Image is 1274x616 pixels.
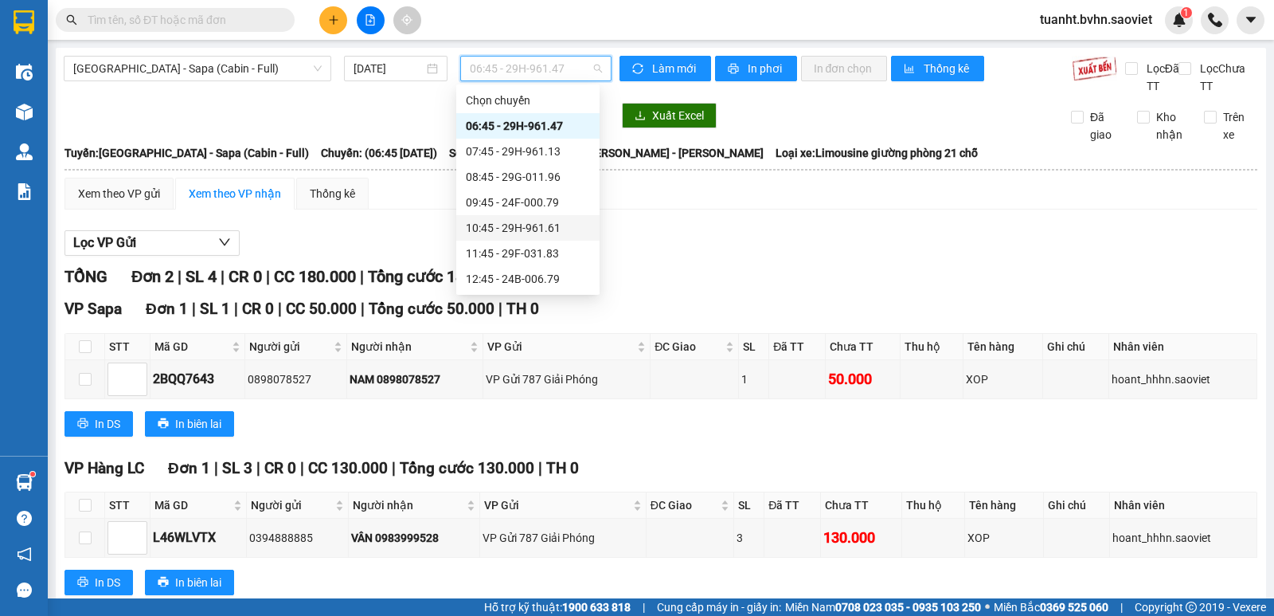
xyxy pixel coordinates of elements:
span: Lọc VP Gửi [73,233,136,253]
input: 12/09/2025 [354,60,424,77]
button: printerIn DS [64,570,133,595]
span: Tổng cước 50.000 [369,300,494,318]
th: Đã TT [764,492,821,519]
span: TỔNG [64,267,107,286]
div: NAM 0898078527 [350,371,481,388]
span: down [218,236,231,249]
b: Tuyến: [GEOGRAPHIC_DATA] - Sapa (Cabin - Full) [64,147,309,159]
span: ĐC Giao [655,338,722,355]
button: aim [393,6,421,34]
div: 07:45 - 29H-961.13 [466,143,590,160]
span: | [360,267,364,286]
sup: 1 [1181,7,1192,18]
button: bar-chartThống kê [891,56,984,81]
span: In DS [95,415,120,433]
span: printer [77,576,88,589]
span: printer [728,63,741,76]
td: VP Gửi 787 Giải Phóng [483,360,651,398]
button: downloadXuất Excel [622,103,717,128]
span: | [178,267,182,286]
span: VP Sapa [64,300,122,318]
button: printerIn phơi [715,56,797,81]
span: Trên xe [1217,108,1258,143]
span: caret-down [1244,13,1258,27]
div: XOP [966,371,1039,388]
div: 0394888885 [249,529,345,547]
sup: 1 [30,472,35,477]
img: phone-icon [1208,13,1222,27]
span: Xuất Excel [652,107,704,124]
div: VP Gửi 787 Giải Phóng [486,371,647,388]
span: CR 0 [229,267,262,286]
span: Người gửi [249,338,330,355]
th: Ghi chú [1044,492,1110,519]
span: | [256,459,260,477]
th: Chưa TT [826,334,901,360]
span: Tổng cước 130.000 [400,459,534,477]
span: Đơn 1 [146,300,188,318]
button: printerIn biên lai [145,570,234,595]
th: Nhân viên [1110,492,1257,519]
div: Chọn chuyến [456,88,600,113]
span: CR 0 [242,300,274,318]
button: In đơn chọn [801,56,888,81]
div: 06:45 - 29H-961.47 [466,117,590,135]
button: printerIn DS [64,411,133,437]
span: TH 0 [506,300,539,318]
span: download [635,110,646,123]
span: VP Hàng LC [64,459,144,477]
span: tuanht.bvhn.saoviet [1027,10,1165,29]
span: file-add [365,14,376,26]
span: printer [158,418,169,430]
div: 3 [737,529,761,547]
span: copyright [1186,602,1197,613]
span: | [498,300,502,318]
button: Lọc VP Gửi [64,230,240,256]
span: Hà Nội - Sapa (Cabin - Full) [73,57,322,80]
span: Chuyến: (06:45 [DATE]) [321,144,437,162]
th: Nhân viên [1109,334,1257,360]
span: Miền Nam [785,598,981,616]
strong: 0369 525 060 [1040,601,1108,614]
div: 10:45 - 29H-961.61 [466,219,590,237]
td: 2BQQ7643 [150,360,245,398]
td: VP Gửi 787 Giải Phóng [480,519,647,557]
span: In phơi [748,60,784,77]
span: CC 180.000 [274,267,356,286]
span: search [66,14,77,26]
span: Đã giao [1084,108,1125,143]
span: Người nhận [353,496,463,514]
span: aim [401,14,412,26]
span: | [538,459,542,477]
span: notification [17,547,32,562]
span: 1 [1183,7,1189,18]
span: Tài xế: [PERSON_NAME] - [PERSON_NAME] [551,144,764,162]
th: Thu hộ [901,334,963,360]
img: logo-vxr [14,10,34,34]
div: 11:45 - 29F-031.83 [466,245,590,262]
div: VP Gửi 787 Giải Phóng [483,529,643,547]
span: Đơn 2 [131,267,174,286]
span: Kho nhận [1150,108,1191,143]
span: In biên lai [175,415,221,433]
span: Số xe: 29H-961.47 [449,144,539,162]
div: 130.000 [823,527,899,549]
span: | [192,300,196,318]
span: | [278,300,282,318]
span: VP Gửi [484,496,630,514]
button: syncLàm mới [619,56,711,81]
span: Người nhận [351,338,467,355]
div: 1 [741,371,766,388]
th: STT [105,334,150,360]
th: Đã TT [769,334,826,360]
button: printerIn biên lai [145,411,234,437]
span: Lọc Chưa TT [1194,60,1258,95]
span: CC 50.000 [286,300,357,318]
span: | [266,267,270,286]
span: Lọc Đã TT [1140,60,1182,95]
span: Cung cấp máy in - giấy in: [657,598,781,616]
div: VÂN 0983999528 [351,529,477,547]
span: question-circle [17,511,32,526]
div: 09:45 - 24F-000.79 [466,194,590,211]
span: | [214,459,218,477]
